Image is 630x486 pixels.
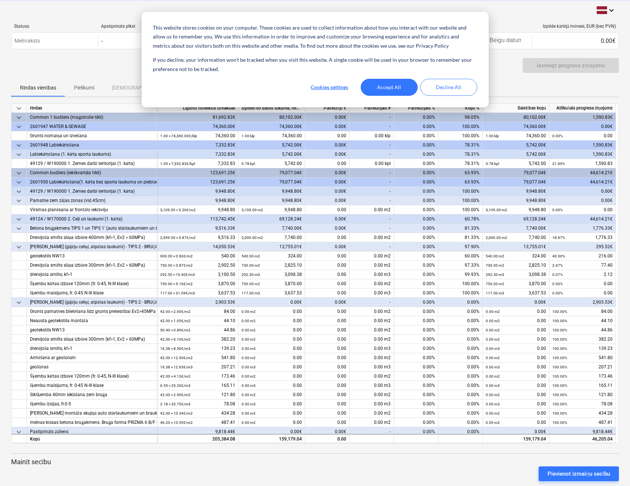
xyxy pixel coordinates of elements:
[30,252,154,261] div: ģeotekstils NW13
[30,131,154,141] div: Grunts nomaiņa un izvešana
[301,79,358,96] button: Cookies settings
[239,242,305,252] div: 13,755.01€
[14,243,23,252] span: keyboard_arrow_down
[239,122,305,131] div: 74,360.00€
[549,178,616,187] div: 44,614.21€
[242,205,302,215] div: 9,948.80
[74,84,94,92] p: Pielikumi
[305,159,350,168] div: 0.00
[549,196,616,205] div: 0.00€
[305,122,350,131] div: 0.00€
[157,187,239,196] div: 9,948.80€
[350,372,394,381] div: 0.00 m2
[14,428,23,436] span: keyboard_arrow_down
[394,270,438,279] div: 0.00%
[30,178,154,187] div: 2601950 Labiekārtošana(1. kārta bez sporta laukuma un piebraucamā ceļa)
[239,141,305,150] div: 5,742.00€
[438,362,483,372] div: 0.00%
[486,252,546,261] div: 324.00
[350,418,394,427] div: 0.00 m2
[242,131,302,141] div: 74,360.00
[153,55,477,74] p: If you decline, your information won’t be tracked when you visit this website. A single cookie wi...
[305,196,350,205] div: 0.00€
[350,288,394,298] div: 0.00 m3
[535,24,616,29] div: Izpilde kārtējā mēnesī, EUR (bez PVN)
[486,162,499,166] small: 0.78 kpl
[394,362,438,372] div: 0.00%
[160,131,235,141] div: 74,360.00
[239,168,305,178] div: 79,077.04€
[350,252,394,261] div: 0.00 m2
[350,150,394,159] div: -
[549,242,616,252] div: 295.52€
[549,298,616,307] div: 2,903.53€
[438,298,483,307] div: 0.00%
[486,208,507,212] small: 3,109.00 m2
[160,205,235,215] div: 9,948.80
[242,254,260,258] small: 540.00 m2
[14,141,23,150] span: keyboard_arrow_down
[394,298,438,307] div: 0.00%
[305,168,350,178] div: 0.00€
[438,141,483,150] div: 78.31%
[305,270,350,279] div: 0.00
[438,261,483,270] div: 97.33%
[394,196,438,205] div: 0.00%
[483,215,549,224] div: 69,128.24€
[350,307,394,316] div: 0.00 m2
[242,252,302,261] div: 324.00
[394,113,438,122] div: 0.00%
[350,131,394,141] div: 0.00 klp
[438,242,483,252] div: 97.90%
[350,298,394,307] div: -
[438,270,483,279] div: 99.93%
[305,307,350,316] div: 0.00
[549,187,616,196] div: 0.00€
[14,113,23,122] span: keyboard_arrow_down
[549,141,616,150] div: 1,590.83€
[350,187,394,196] div: -
[350,178,394,187] div: -
[438,122,483,131] div: 100.00%
[394,344,438,353] div: 0.00%
[394,372,438,381] div: 0.00%
[160,263,193,267] small: 750.00 × 3.87€ / m2
[438,325,483,335] div: 0.00%
[14,122,23,131] span: keyboard_arrow_down
[305,434,350,443] div: 0.00
[394,381,438,390] div: 0.00%
[488,36,523,46] input: Beigu datums
[350,390,394,399] div: 0.00 m2
[350,261,394,270] div: 0.00 m2
[157,150,239,159] div: 7,332.83€
[394,288,438,298] div: 0.00%
[305,418,350,427] div: 0.00
[157,215,239,224] div: 113,742.45€
[30,150,154,159] div: Labiekārtošana (1. kārta sporta laukums)
[305,362,350,372] div: 0.00
[438,252,483,261] div: 60.00%
[350,168,394,178] div: -
[350,335,394,344] div: 0.00 m2
[483,224,549,233] div: 7,740.00€
[394,427,438,436] div: 0.00%
[532,35,619,47] div: 0.00€
[394,418,438,427] div: 0.00%
[438,215,483,224] div: 60.78%
[30,187,154,196] div: 49129 / W190000 1. Zemes darbi teritorijai (1. kārta)
[242,261,302,270] div: 2,825.10
[394,335,438,344] div: 0.00%
[242,233,302,242] div: 7,740.00
[305,242,350,252] div: 0.00€
[438,279,483,288] div: 100.00%
[350,196,394,205] div: -
[486,261,546,270] div: 2,825.10
[394,150,438,159] div: 0.00%
[438,288,483,298] div: 100.00%
[239,196,305,205] div: 9,948.80€
[350,104,394,113] div: Pašreizējais #
[552,208,563,212] small: 0.00%
[483,434,549,443] div: 159,179.04
[438,168,483,178] div: 63.93%
[305,372,350,381] div: 0.00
